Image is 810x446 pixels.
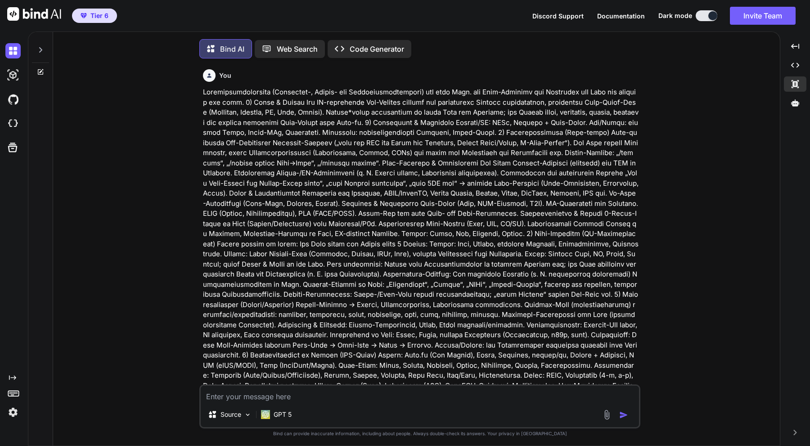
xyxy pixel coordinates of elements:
[199,430,640,437] p: Bind can provide inaccurate information, including about people. Always double-check its answers....
[244,411,252,419] img: Pick Models
[597,12,645,20] span: Documentation
[72,9,117,23] button: premiumTier 6
[261,410,270,419] img: GPT 5
[5,405,21,420] img: settings
[5,92,21,107] img: githubDark
[90,11,108,20] span: Tier 6
[81,13,87,18] img: premium
[220,44,244,54] p: Bind AI
[5,116,21,131] img: cloudideIcon
[274,410,292,419] p: GPT 5
[277,44,318,54] p: Web Search
[350,44,404,54] p: Code Generator
[658,11,692,20] span: Dark mode
[5,43,21,58] img: darkChat
[602,410,612,420] img: attachment
[730,7,796,25] button: Invite Team
[220,410,241,419] p: Source
[5,67,21,83] img: darkAi-studio
[597,11,645,21] button: Documentation
[619,410,628,419] img: icon
[7,7,61,21] img: Bind AI
[532,11,584,21] button: Discord Support
[219,71,231,80] h6: You
[532,12,584,20] span: Discord Support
